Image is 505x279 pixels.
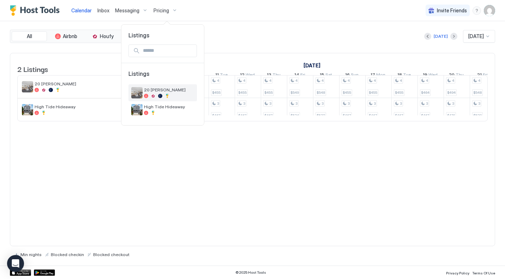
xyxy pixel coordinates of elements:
[131,104,143,115] div: listing image
[131,87,143,98] div: listing image
[121,32,204,39] span: Listings
[128,70,197,84] span: Listings
[140,45,197,57] input: Input Field
[144,104,194,109] span: High Tide Hideaway
[144,87,194,92] span: 20 [PERSON_NAME]
[7,255,24,272] div: Open Intercom Messenger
